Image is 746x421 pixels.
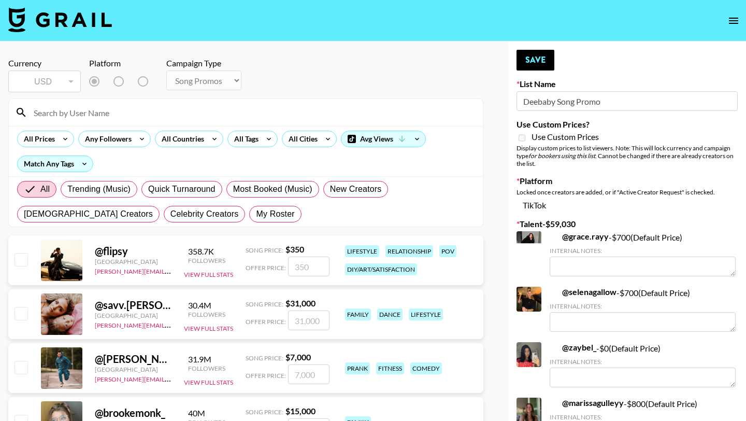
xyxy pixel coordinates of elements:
div: [GEOGRAPHIC_DATA] [95,258,171,265]
div: All Cities [282,131,320,147]
div: Followers [188,364,225,372]
label: Use Custom Prices? [517,119,738,130]
img: Grail Talent [8,7,112,32]
a: [PERSON_NAME][EMAIL_ADDRESS][DOMAIN_NAME] [95,373,248,383]
img: TikTok [550,288,558,296]
div: @ savv.[PERSON_NAME] [95,299,171,312]
a: [PERSON_NAME][EMAIL_ADDRESS][DOMAIN_NAME] [95,265,248,275]
input: 7,000 [288,364,329,384]
button: View Full Stats [184,271,233,278]
div: Remove selected talent to change your currency [8,68,81,94]
span: Song Price: [246,246,283,254]
span: My Roster [256,208,294,220]
strong: $ 15,000 [285,406,315,416]
label: Talent - $ 59,030 [517,219,738,229]
div: Avg Views [341,131,425,147]
div: 358.7K [188,246,225,257]
div: All Countries [155,131,206,147]
strong: $ 350 [285,244,304,254]
div: fitness [376,362,404,374]
div: lifestyle [409,308,443,320]
span: Offer Price: [246,264,286,272]
img: TikTok [550,399,558,407]
div: comedy [410,362,442,374]
div: Match Any Tags [18,156,93,172]
div: USD [10,73,79,91]
div: prank [345,362,370,374]
div: 40M [188,408,225,418]
div: Internal Notes: [550,358,736,366]
span: All [40,183,50,195]
div: @ [PERSON_NAME].[PERSON_NAME] [95,353,171,366]
span: Trending (Music) [67,183,131,195]
a: @grace.rayy [550,231,609,242]
div: 30.4M [188,300,225,311]
div: family [345,308,371,320]
div: - $ 700 (Default Price) [550,231,736,276]
a: [PERSON_NAME][EMAIL_ADDRESS][DOMAIN_NAME] [95,319,248,329]
div: Display custom prices to list viewers. Note: This will lock currency and campaign type . Cannot b... [517,144,738,167]
input: 31,000 [288,311,329,330]
span: Offer Price: [246,318,286,326]
div: TikTok [517,200,738,210]
img: TikTok [550,343,558,352]
strong: $ 31,000 [285,298,315,308]
a: @zaybel_ [550,342,596,353]
div: @ brookemonk_ [95,406,171,419]
div: Campaign Type [166,58,241,68]
button: open drawer [723,10,744,31]
span: Song Price: [246,300,283,308]
span: Quick Turnaround [148,183,216,195]
span: Offer Price: [246,372,286,380]
input: Search by User Name [27,104,477,121]
div: @ flipsy [95,245,171,258]
div: Platform [89,58,162,68]
span: Most Booked (Music) [233,183,312,195]
div: 31.9M [188,354,225,364]
div: lifestyle [345,245,379,257]
a: @selenagallow [550,287,616,297]
div: relationship [385,245,433,257]
button: View Full Stats [184,378,233,386]
div: Any Followers [79,131,134,147]
strong: $ 7,000 [285,352,311,362]
div: Followers [188,311,225,318]
div: Currency [8,58,81,68]
input: 350 [288,257,329,276]
div: Locked once creators are added, or if "Active Creator Request" is checked. [517,188,738,196]
label: Platform [517,176,738,186]
img: TikTok [550,232,558,241]
div: dance [377,308,403,320]
span: Celebrity Creators [170,208,239,220]
span: Use Custom Prices [532,132,599,142]
a: @marissagulleyy [550,398,624,408]
div: - $ 700 (Default Price) [550,287,736,332]
div: Followers [188,257,225,264]
span: Song Price: [246,408,283,416]
div: [GEOGRAPHIC_DATA] [95,312,171,319]
span: [DEMOGRAPHIC_DATA] Creators [24,208,153,220]
div: Remove selected talent to change platforms [89,71,162,92]
span: New Creators [330,183,382,195]
button: View Full Stats [184,325,233,332]
div: All Prices [18,131,57,147]
span: Song Price: [246,354,283,362]
div: pov [439,245,456,257]
button: Save [517,50,554,71]
em: for bookers using this list [528,152,595,160]
div: All Tags [228,131,261,147]
div: Internal Notes: [550,247,736,255]
div: [GEOGRAPHIC_DATA] [95,366,171,373]
div: diy/art/satisfaction [345,263,417,275]
div: Internal Notes: [550,413,736,421]
label: List Name [517,79,738,89]
div: Internal Notes: [550,302,736,310]
div: - $ 0 (Default Price) [550,342,736,387]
